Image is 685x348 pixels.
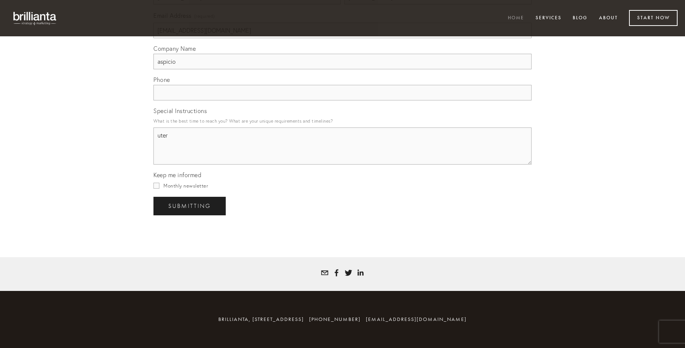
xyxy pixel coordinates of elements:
[366,316,467,322] a: [EMAIL_ADDRESS][DOMAIN_NAME]
[168,203,211,209] span: Submitting
[629,10,678,26] a: Start Now
[153,116,532,126] p: What is the best time to reach you? What are your unique requirements and timelines?
[153,76,170,83] span: Phone
[503,12,529,24] a: Home
[153,197,226,215] button: SubmittingSubmitting
[594,12,623,24] a: About
[333,269,340,276] a: Tatyana Bolotnikov White
[531,12,566,24] a: Services
[7,7,63,29] img: brillianta - research, strategy, marketing
[153,45,196,52] span: Company Name
[153,127,532,165] textarea: uter
[153,107,207,115] span: Special Instructions
[218,316,304,322] span: brillianta, [STREET_ADDRESS]
[153,183,159,189] input: Monthly newsletter
[163,183,208,189] span: Monthly newsletter
[345,269,352,276] a: Tatyana White
[568,12,592,24] a: Blog
[153,171,201,179] span: Keep me informed
[321,269,328,276] a: tatyana@brillianta.com
[357,269,364,276] a: Tatyana White
[309,316,361,322] span: [PHONE_NUMBER]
